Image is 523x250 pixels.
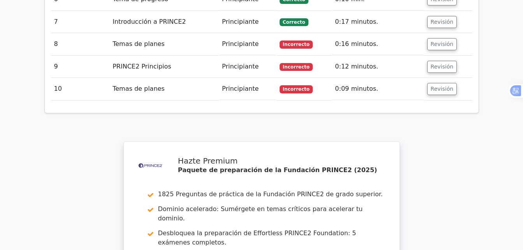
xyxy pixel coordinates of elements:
td: 7 [51,11,110,33]
td: 0:17 minutos. [332,11,424,33]
span: Incorrecto [280,63,313,71]
td: 8 [51,33,110,55]
span: Incorrecto [280,85,313,93]
span: Incorrecto [280,40,313,48]
td: Temas de planes [109,33,219,55]
td: PRINCE2 Principios [109,56,219,78]
td: Principiante [219,56,276,78]
td: 0:09 minutos. [332,78,424,100]
span: Correcto [280,18,308,26]
button: Revisión [427,16,457,28]
td: Principiante [219,78,276,100]
td: Principiante [219,11,276,33]
td: 0:16 minutos. [332,33,424,55]
button: Revisión [427,38,457,50]
button: Revisión [427,83,457,95]
td: Introducción a PRINCE2 [109,11,219,33]
td: Principiante [219,33,276,55]
td: 0:12 minutos. [332,56,424,78]
button: Revisión [427,61,457,73]
td: 10 [51,78,110,100]
td: Temas de planes [109,78,219,100]
td: 9 [51,56,110,78]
